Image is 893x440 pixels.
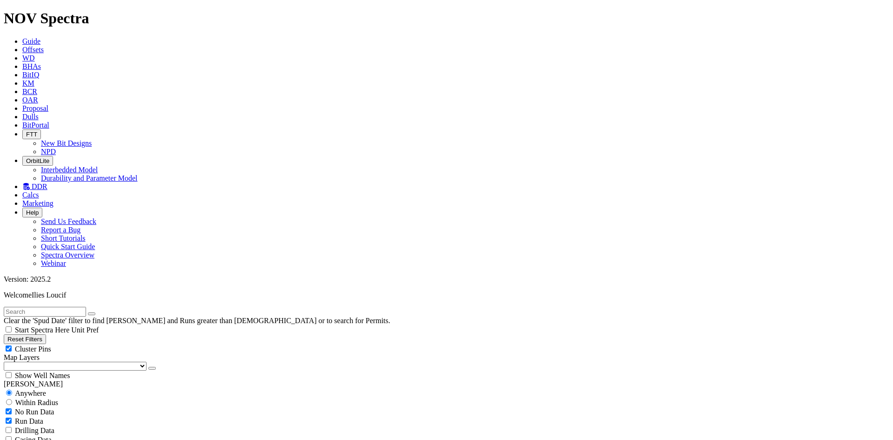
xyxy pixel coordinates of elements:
span: Start Spectra Here [15,326,69,334]
span: DDR [32,183,47,190]
a: Send Us Feedback [41,217,96,225]
a: Interbedded Model [41,166,98,174]
button: OrbitLite [22,156,53,166]
span: Drilling Data [15,426,54,434]
a: Guide [22,37,40,45]
span: OrbitLite [26,157,49,164]
input: Search [4,307,86,317]
div: Version: 2025.2 [4,275,889,284]
span: FTT [26,131,37,138]
a: Offsets [22,46,44,54]
button: Reset Filters [4,334,46,344]
a: Proposal [22,104,48,112]
span: Unit Pref [71,326,99,334]
a: Marketing [22,199,53,207]
span: Help [26,209,39,216]
button: Help [22,208,42,217]
h1: NOV Spectra [4,10,889,27]
a: WD [22,54,35,62]
span: Anywhere [15,389,46,397]
a: BitIQ [22,71,39,79]
a: BCR [22,88,37,95]
a: Durability and Parameter Model [41,174,138,182]
a: Webinar [41,259,66,267]
a: Spectra Overview [41,251,94,259]
span: Show Well Names [15,372,70,379]
div: [PERSON_NAME] [4,380,889,388]
a: Calcs [22,191,39,199]
span: Within Radius [15,399,58,406]
a: Short Tutorials [41,234,86,242]
span: Ilies Loucif [32,291,66,299]
button: FTT [22,129,41,139]
a: New Bit Designs [41,139,92,147]
a: Report a Bug [41,226,80,234]
a: Dulls [22,113,39,121]
a: OAR [22,96,38,104]
a: BHAs [22,62,41,70]
a: DDR [22,183,47,190]
a: NPD [41,148,56,156]
span: Run Data [15,417,43,425]
a: BitPortal [22,121,49,129]
a: KM [22,79,34,87]
span: Cluster Pins [15,345,51,353]
input: Start Spectra Here [6,326,12,332]
p: Welcome [4,291,889,299]
span: Map Layers [4,353,40,361]
span: Clear the 'Spud Date' filter to find [PERSON_NAME] and Runs greater than [DEMOGRAPHIC_DATA] or to... [4,317,390,325]
span: No Run Data [15,408,54,416]
a: Quick Start Guide [41,243,95,250]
